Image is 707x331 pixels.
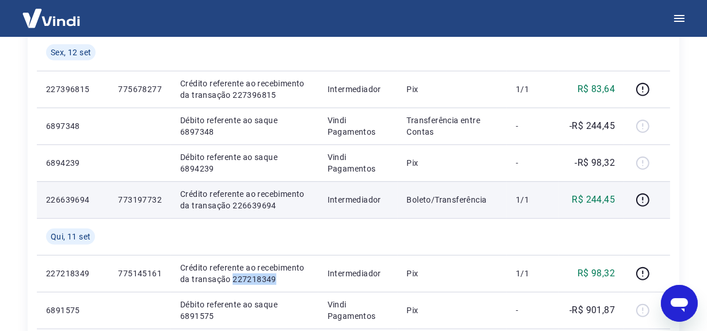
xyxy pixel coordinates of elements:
p: 1/1 [516,83,550,95]
p: Vindi Pagamentos [328,115,389,138]
iframe: Botão para abrir a janela de mensagens [661,285,698,322]
img: Vindi [14,1,89,36]
p: Vindi Pagamentos [328,151,389,174]
p: 226639694 [46,194,100,206]
p: -R$ 98,32 [575,156,615,170]
span: Qui, 11 set [51,231,90,242]
p: Transferência entre Contas [407,115,497,138]
p: Crédito referente ao recebimento da transação 227218349 [180,262,309,285]
p: 6894239 [46,157,100,169]
p: - [516,305,550,316]
p: 775145161 [118,268,162,279]
p: Vindi Pagamentos [328,299,389,322]
p: Pix [407,305,497,316]
p: Débito referente ao saque 6891575 [180,299,309,322]
p: Intermediador [328,194,389,206]
span: Sex, 12 set [51,47,91,58]
p: - [516,120,550,132]
p: R$ 244,45 [572,193,615,207]
p: 6897348 [46,120,100,132]
p: Pix [407,83,497,95]
p: Crédito referente ao recebimento da transação 227396815 [180,78,309,101]
p: -R$ 244,45 [569,119,615,133]
p: - [516,157,550,169]
p: 227396815 [46,83,100,95]
p: Intermediador [328,83,389,95]
p: 775678277 [118,83,162,95]
p: 1/1 [516,268,550,279]
p: 773197732 [118,194,162,206]
p: Pix [407,268,497,279]
p: Boleto/Transferência [407,194,497,206]
p: 227218349 [46,268,100,279]
p: Débito referente ao saque 6897348 [180,115,309,138]
p: R$ 98,32 [577,267,615,280]
p: 1/1 [516,194,550,206]
p: Débito referente ao saque 6894239 [180,151,309,174]
p: 6891575 [46,305,100,316]
p: Crédito referente ao recebimento da transação 226639694 [180,188,309,211]
p: R$ 83,64 [577,82,615,96]
p: -R$ 901,87 [569,303,615,317]
p: Intermediador [328,268,389,279]
p: Pix [407,157,497,169]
